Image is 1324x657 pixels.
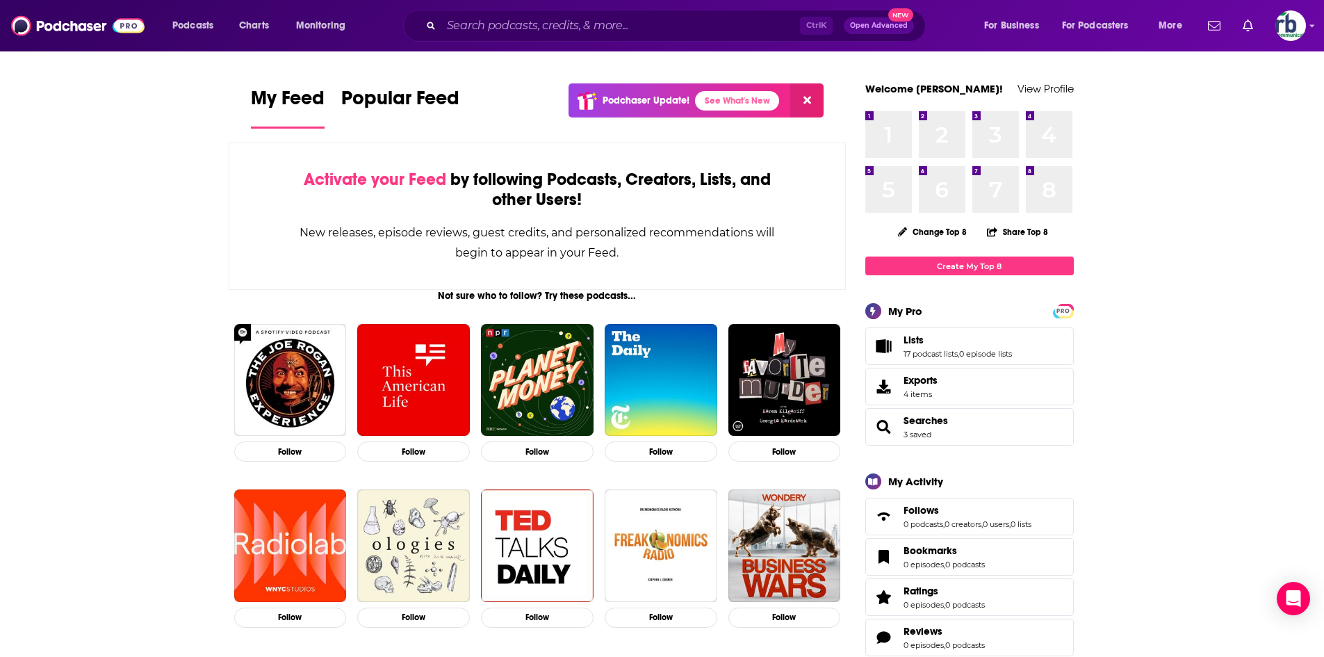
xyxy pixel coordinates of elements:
a: Searches [870,417,898,437]
span: Follows [865,498,1074,535]
span: PRO [1055,306,1072,316]
img: The Daily [605,324,717,437]
span: Exports [904,374,938,387]
span: Bookmarks [865,538,1074,576]
a: 3 saved [904,430,931,439]
span: Open Advanced [850,22,908,29]
span: Ctrl K [800,17,833,35]
a: 0 lists [1011,519,1031,529]
img: TED Talks Daily [481,489,594,602]
img: Freakonomics Radio [605,489,717,602]
button: open menu [163,15,231,37]
div: Search podcasts, credits, & more... [416,10,939,42]
a: Follows [904,504,1031,517]
span: For Podcasters [1062,16,1129,35]
span: , [943,519,945,529]
button: Follow [357,441,470,462]
a: Lists [870,336,898,356]
div: My Pro [888,305,922,318]
a: View Profile [1017,82,1074,95]
span: , [958,349,959,359]
div: Not sure who to follow? Try these podcasts... [229,290,847,302]
a: See What's New [695,91,779,111]
a: 0 podcasts [945,600,985,610]
a: 0 podcasts [904,519,943,529]
span: Popular Feed [341,86,459,118]
a: Reviews [904,625,985,638]
span: Follows [904,504,939,517]
a: Ratings [870,587,898,607]
button: Follow [357,608,470,628]
button: Follow [234,608,347,628]
span: Lists [865,327,1074,365]
span: More [1159,16,1182,35]
button: open menu [1149,15,1200,37]
img: This American Life [357,324,470,437]
a: Popular Feed [341,86,459,129]
button: Follow [605,608,717,628]
span: 4 items [904,389,938,399]
span: Charts [239,16,269,35]
span: , [1009,519,1011,529]
a: Exports [865,368,1074,405]
button: Follow [728,441,841,462]
div: by following Podcasts, Creators, Lists, and other Users! [299,170,776,210]
span: , [944,560,945,569]
a: Charts [230,15,277,37]
span: Bookmarks [904,544,957,557]
span: , [944,600,945,610]
a: Welcome [PERSON_NAME]! [865,82,1003,95]
a: 0 creators [945,519,981,529]
span: For Business [984,16,1039,35]
span: Searches [865,408,1074,446]
a: Searches [904,414,948,427]
a: 0 episodes [904,600,944,610]
span: Podcasts [172,16,213,35]
p: Podchaser Update! [603,95,689,106]
span: , [981,519,983,529]
a: Reviews [870,628,898,647]
span: Reviews [865,619,1074,656]
a: Follows [870,507,898,526]
img: User Profile [1275,10,1306,41]
a: Bookmarks [904,544,985,557]
a: My Favorite Murder with Karen Kilgariff and Georgia Hardstark [728,324,841,437]
span: My Feed [251,86,325,118]
img: Radiolab [234,489,347,602]
button: Follow [728,608,841,628]
button: Follow [481,441,594,462]
button: Show profile menu [1275,10,1306,41]
img: Business Wars [728,489,841,602]
a: 0 episodes [904,560,944,569]
a: Show notifications dropdown [1237,14,1259,38]
a: 0 podcasts [945,640,985,650]
button: Follow [481,608,594,628]
img: Ologies with Alie Ward [357,489,470,602]
span: Reviews [904,625,942,638]
button: Change Top 8 [890,223,976,241]
button: Share Top 8 [986,218,1049,245]
a: Show notifications dropdown [1202,14,1226,38]
div: New releases, episode reviews, guest credits, and personalized recommendations will begin to appe... [299,222,776,263]
span: Ratings [865,578,1074,616]
a: My Feed [251,86,325,129]
span: New [888,8,913,22]
span: Monitoring [296,16,345,35]
span: Exports [870,377,898,396]
a: PRO [1055,305,1072,316]
a: Create My Top 8 [865,257,1074,275]
img: The Joe Rogan Experience [234,324,347,437]
a: 0 episode lists [959,349,1012,359]
div: Open Intercom Messenger [1277,582,1310,615]
button: Follow [605,441,717,462]
img: Podchaser - Follow, Share and Rate Podcasts [11,13,145,39]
